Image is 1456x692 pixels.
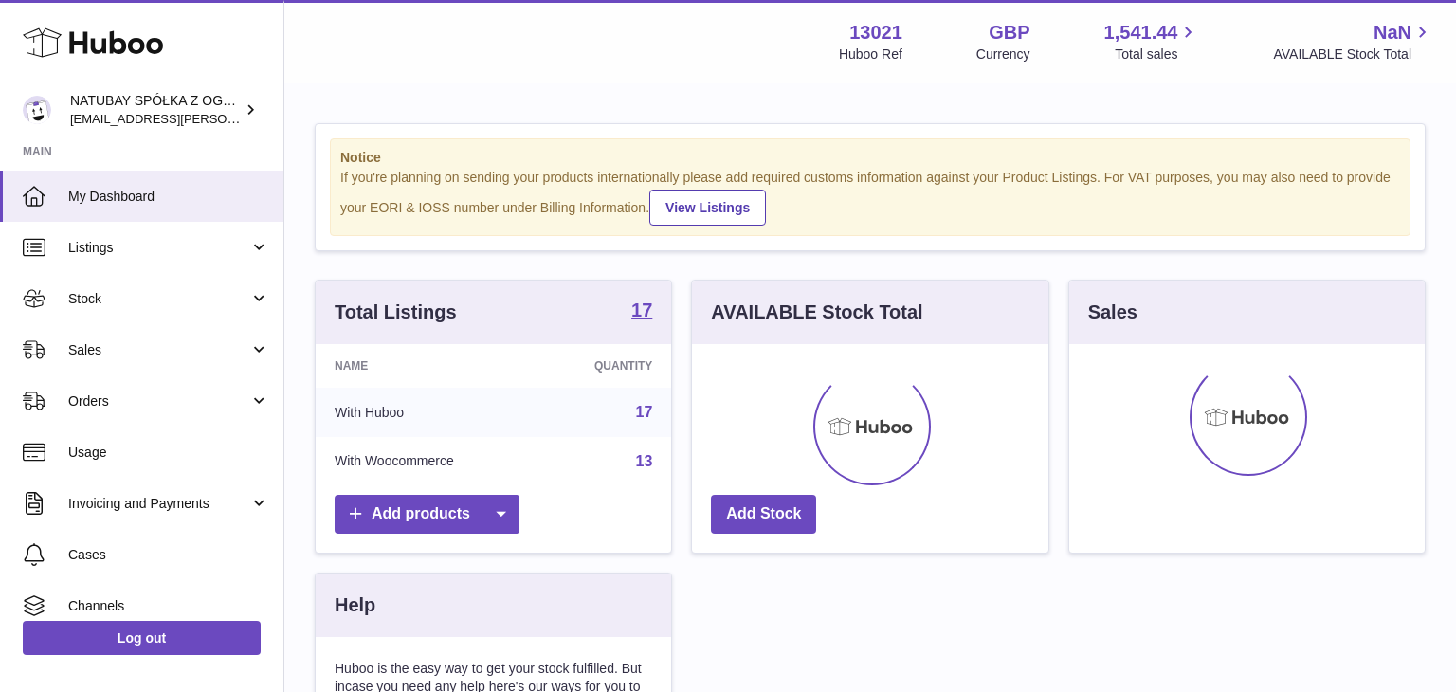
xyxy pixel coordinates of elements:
[68,341,249,359] span: Sales
[839,46,902,64] div: Huboo Ref
[70,92,241,128] div: NATUBAY SPÓŁKA Z OGRANICZONĄ ODPOWIEDZIALNOŚCIĄ
[68,239,249,257] span: Listings
[68,392,249,410] span: Orders
[23,96,51,124] img: kacper.antkowski@natubay.pl
[1104,20,1200,64] a: 1,541.44 Total sales
[1088,300,1137,325] h3: Sales
[631,300,652,319] strong: 17
[1115,46,1199,64] span: Total sales
[1273,20,1433,64] a: NaN AVAILABLE Stock Total
[70,111,380,126] span: [EMAIL_ADDRESS][PERSON_NAME][DOMAIN_NAME]
[335,592,375,618] h3: Help
[1273,46,1433,64] span: AVAILABLE Stock Total
[68,444,269,462] span: Usage
[68,290,249,308] span: Stock
[68,597,269,615] span: Channels
[636,453,653,469] a: 13
[335,495,519,534] a: Add products
[711,495,816,534] a: Add Stock
[649,190,766,226] a: View Listings
[23,621,261,655] a: Log out
[989,20,1029,46] strong: GBP
[849,20,902,46] strong: 13021
[537,344,671,388] th: Quantity
[636,404,653,420] a: 17
[68,546,269,564] span: Cases
[1374,20,1411,46] span: NaN
[711,300,922,325] h3: AVAILABLE Stock Total
[316,344,537,388] th: Name
[335,300,457,325] h3: Total Listings
[316,437,537,486] td: With Woocommerce
[340,149,1400,167] strong: Notice
[976,46,1030,64] div: Currency
[1104,20,1178,46] span: 1,541.44
[68,188,269,206] span: My Dashboard
[316,388,537,437] td: With Huboo
[340,169,1400,226] div: If you're planning on sending your products internationally please add required customs informati...
[631,300,652,323] a: 17
[68,495,249,513] span: Invoicing and Payments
